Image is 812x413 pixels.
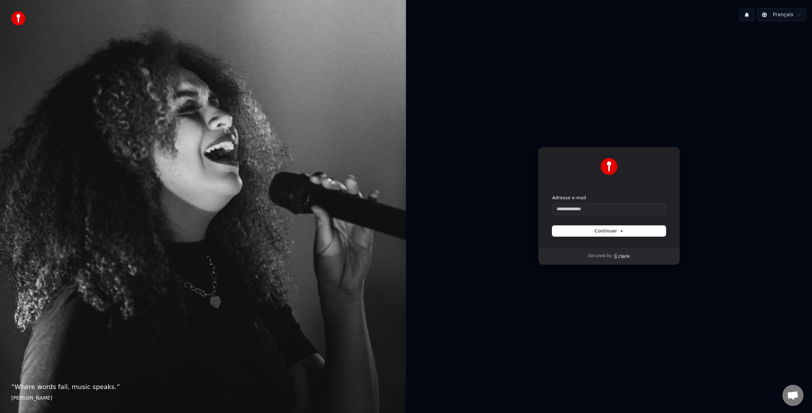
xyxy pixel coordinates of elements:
[782,385,804,406] div: Ouvrir le chat
[552,195,586,201] label: Adresse e-mail
[588,253,611,259] p: Secured by
[11,382,395,392] p: “ Where words fail, music speaks. ”
[11,395,395,402] footer: [PERSON_NAME]
[552,226,666,236] button: Continuer
[601,158,617,175] img: Youka
[11,11,25,25] img: youka
[613,254,630,259] a: Clerk logo
[595,228,623,234] span: Continuer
